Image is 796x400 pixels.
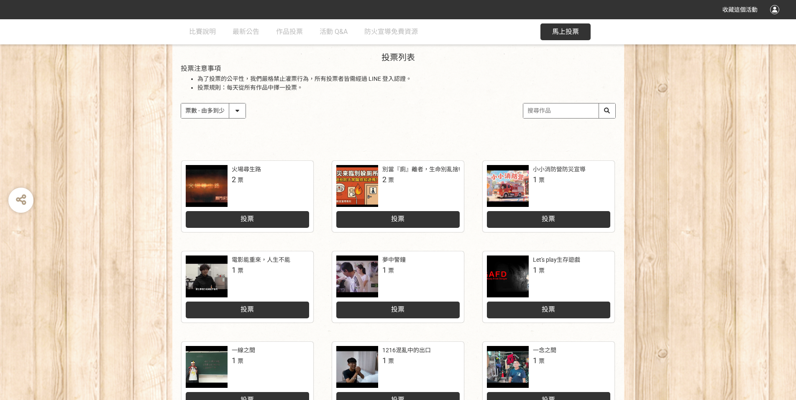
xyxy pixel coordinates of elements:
input: 搜尋作品 [523,103,615,118]
span: 2 [232,175,236,184]
span: 票 [238,267,243,274]
a: 別當『廁』離者，生命別亂捨!2票投票 [332,161,464,232]
div: 一線之間 [232,346,255,355]
span: 票 [539,267,545,274]
a: 火場尋生路2票投票 [182,161,313,232]
button: 馬上投票 [540,23,591,40]
span: 票 [388,358,394,364]
span: 票 [238,358,243,364]
a: 比賽說明 [189,19,216,44]
a: 活動 Q&A [320,19,348,44]
span: 投票 [542,215,555,223]
span: 1 [533,266,537,274]
h1: 投票列表 [181,52,616,62]
span: 1 [533,175,537,184]
span: 2 [382,175,386,184]
span: 1 [232,356,236,365]
li: 投票規則：每天從所有作品中擇一投票。 [197,83,616,92]
span: 投票 [391,215,404,223]
a: 最新公告 [233,19,259,44]
a: 作品投票 [276,19,303,44]
div: 夢中警鐘 [382,255,406,264]
div: 小小消防營防災宣導 [533,165,586,174]
span: 1 [232,266,236,274]
div: 一念之間 [533,346,556,355]
span: 1 [533,356,537,365]
span: 投票 [391,305,404,313]
a: Let's play生存遊戲1票投票 [483,251,614,323]
span: 投票 [241,305,254,313]
span: 比賽說明 [189,28,216,36]
a: 電影能重來，人生不能1票投票 [182,251,313,323]
span: 票 [388,177,394,183]
span: 作品投票 [276,28,303,36]
span: 票 [539,177,545,183]
span: 防火宣導免費資源 [364,28,418,36]
span: 最新公告 [233,28,259,36]
div: 別當『廁』離者，生命別亂捨! [382,165,460,174]
span: 票 [238,177,243,183]
span: 1 [382,266,386,274]
span: 收藏這個活動 [722,6,758,13]
span: 1 [382,356,386,365]
div: 1216混亂中的出口 [382,346,431,355]
span: 投票 [241,215,254,223]
li: 為了投票的公平性，我們嚴格禁止灌票行為，所有投票者皆需經過 LINE 登入認證。 [197,75,616,83]
span: 票 [539,358,545,364]
div: Let's play生存遊戲 [533,255,580,264]
a: 防火宣導免費資源 [364,19,418,44]
span: 馬上投票 [552,28,579,36]
span: 活動 Q&A [320,28,348,36]
div: 火場尋生路 [232,165,261,174]
span: 票 [388,267,394,274]
a: 小小消防營防災宣導1票投票 [483,161,614,232]
span: 投票 [542,305,555,313]
a: 夢中警鐘1票投票 [332,251,464,323]
div: 電影能重來，人生不能 [232,255,290,264]
span: 投票注意事項 [181,65,221,72]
